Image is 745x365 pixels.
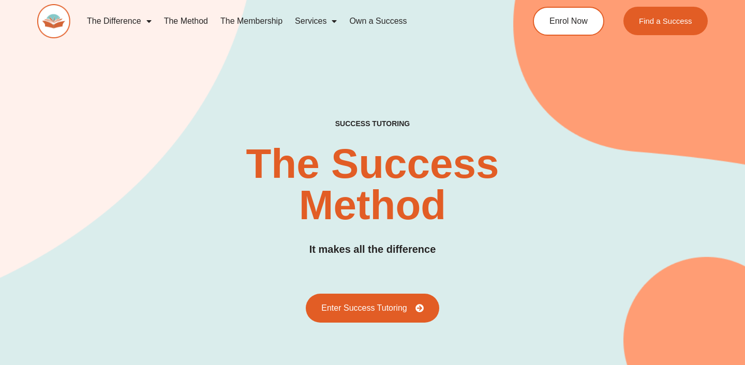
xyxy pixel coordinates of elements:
[623,7,708,35] a: Find a Success
[533,7,604,36] a: Enrol Now
[309,241,436,257] h3: It makes all the difference
[289,9,343,33] a: Services
[639,17,692,25] span: Find a Success
[549,17,588,25] span: Enrol Now
[273,119,472,128] h4: SUCCESS TUTORING​
[81,9,158,33] a: The Difference
[81,9,495,33] nav: Menu
[321,304,407,312] span: Enter Success Tutoring
[306,294,439,323] a: Enter Success Tutoring
[343,9,413,33] a: Own a Success
[158,9,214,33] a: The Method
[221,143,524,226] h2: The Success Method
[214,9,289,33] a: The Membership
